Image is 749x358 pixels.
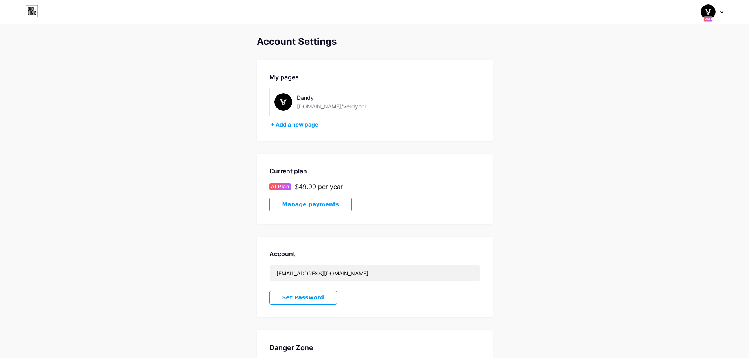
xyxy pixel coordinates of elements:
[297,94,383,102] div: Dandy
[257,36,493,47] div: Account Settings
[269,291,337,305] button: Set Password
[269,166,480,176] div: Current plan
[297,102,366,110] div: [DOMAIN_NAME]/verdynor
[269,72,480,82] div: My pages
[269,342,480,353] div: Danger Zone
[282,294,324,301] span: Set Password
[271,183,289,190] span: AI Plan
[271,121,480,129] div: + Add a new page
[274,93,292,111] img: verdynor
[269,198,352,211] button: Manage payments
[270,265,480,281] input: Email
[282,201,339,208] span: Manage payments
[701,4,716,19] img: Verdy Nordsten
[295,182,343,191] div: $49.99 per year
[269,249,480,259] div: Account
